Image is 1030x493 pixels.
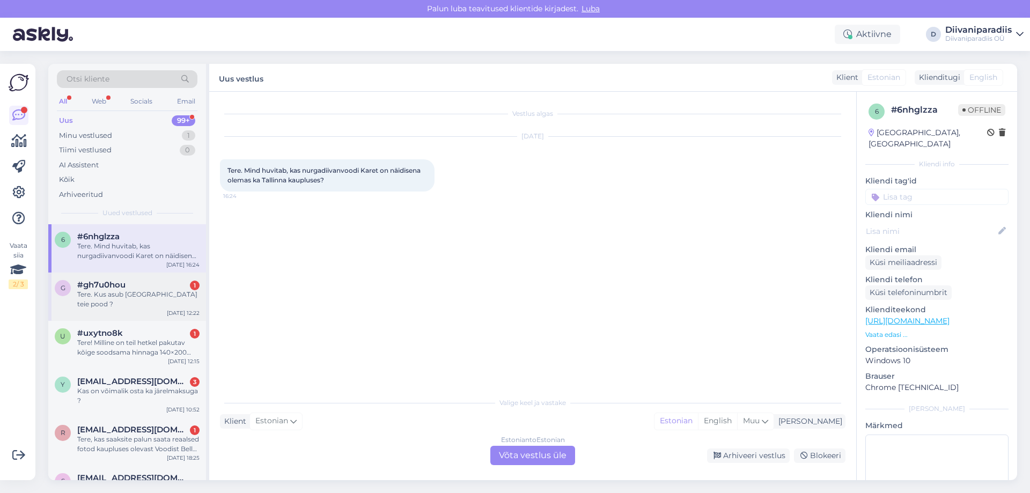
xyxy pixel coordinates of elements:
[698,413,737,429] div: English
[220,416,246,427] div: Klient
[227,166,422,184] span: Tere. Mind huvitab, kas nurgadiivanvoodi Karet on näidisena olemas ka Tallinna kaupluses?
[654,413,698,429] div: Estonian
[77,290,200,309] div: Tere. Kus asub [GEOGRAPHIC_DATA] teie pood ?
[865,404,1009,414] div: [PERSON_NAME]
[865,344,1009,355] p: Operatsioonisüsteem
[865,355,1009,366] p: Windows 10
[865,274,1009,285] p: Kliendi telefon
[167,454,200,462] div: [DATE] 18:25
[59,115,73,126] div: Uus
[77,232,120,241] span: #6nhglzza
[190,377,200,387] div: 3
[77,377,189,386] span: ylleluige@hotmail.com
[59,130,112,141] div: Minu vestlused
[865,371,1009,382] p: Brauser
[77,386,200,406] div: Kas on võimalik osta ka järelmaksuga ?
[865,382,1009,393] p: Chrome [TECHNICAL_ID]
[190,329,200,339] div: 1
[220,398,845,408] div: Valige keel ja vastake
[875,107,879,115] span: 6
[175,94,197,108] div: Email
[891,104,958,116] div: # 6nhglzza
[945,34,1012,43] div: Diivaniparadiis OÜ
[774,416,842,427] div: [PERSON_NAME]
[865,175,1009,187] p: Kliendi tag'id
[60,332,65,340] span: u
[167,309,200,317] div: [DATE] 12:22
[57,94,69,108] div: All
[220,109,845,119] div: Vestlus algas
[969,72,997,83] span: English
[77,241,200,261] div: Tere. Mind huvitab, kas nurgadiivanvoodi Karet on näidisena olemas ka Tallinna kaupluses?
[865,420,1009,431] p: Märkmed
[865,285,952,300] div: Küsi telefoninumbrit
[77,425,189,435] span: reelikapiller@gmail.com
[865,304,1009,315] p: Klienditeekond
[59,174,75,185] div: Kõik
[835,25,900,44] div: Aktiivne
[190,425,200,435] div: 1
[77,280,126,290] span: #gh7u0hou
[865,209,1009,220] p: Kliendi nimi
[501,435,565,445] div: Estonian to Estonian
[9,72,29,93] img: Askly Logo
[945,26,1024,43] a: DiivaniparadiisDiivaniparadiis OÜ
[926,27,941,42] div: D
[865,330,1009,340] p: Vaata edasi ...
[182,130,195,141] div: 1
[490,446,575,465] div: Võta vestlus üle
[743,416,760,425] span: Muu
[59,189,103,200] div: Arhiveeritud
[865,189,1009,205] input: Lisa tag
[59,145,112,156] div: Tiimi vestlused
[578,4,603,13] span: Luba
[945,26,1012,34] div: Diivaniparadiis
[832,72,858,83] div: Klient
[102,208,152,218] span: Uued vestlused
[865,255,941,270] div: Küsi meiliaadressi
[61,284,65,292] span: g
[61,429,65,437] span: r
[220,131,845,141] div: [DATE]
[166,261,200,269] div: [DATE] 16:24
[77,328,123,338] span: #uxytno8k
[67,73,109,85] span: Otsi kliente
[866,225,996,237] input: Lisa nimi
[180,145,195,156] div: 0
[190,281,200,290] div: 1
[219,70,263,85] label: Uus vestlus
[867,72,900,83] span: Estonian
[128,94,154,108] div: Socials
[794,448,845,463] div: Blokeeri
[9,279,28,289] div: 2 / 3
[77,473,189,483] span: Siinaton@gmail.com
[865,159,1009,169] div: Kliendi info
[865,244,1009,255] p: Kliendi email
[223,192,263,200] span: 16:24
[958,104,1005,116] span: Offline
[77,338,200,357] div: Tere! Milline on teil hetkel pakutav kõige soodsama hinnaga 140×200 voodi (puidust või tekstiilka...
[172,115,195,126] div: 99+
[90,94,108,108] div: Web
[77,435,200,454] div: Tere, kas saaksite palun saata reaalsed fotod kaupluses olevast Voodist Bella 90 (90x200) ning vo...
[707,448,790,463] div: Arhiveeri vestlus
[59,160,99,171] div: AI Assistent
[9,241,28,289] div: Vaata siia
[61,236,65,244] span: 6
[915,72,960,83] div: Klienditugi
[61,477,65,485] span: S
[255,415,288,427] span: Estonian
[166,406,200,414] div: [DATE] 10:52
[61,380,65,388] span: y
[865,316,950,326] a: [URL][DOMAIN_NAME]
[168,357,200,365] div: [DATE] 12:15
[869,127,987,150] div: [GEOGRAPHIC_DATA], [GEOGRAPHIC_DATA]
